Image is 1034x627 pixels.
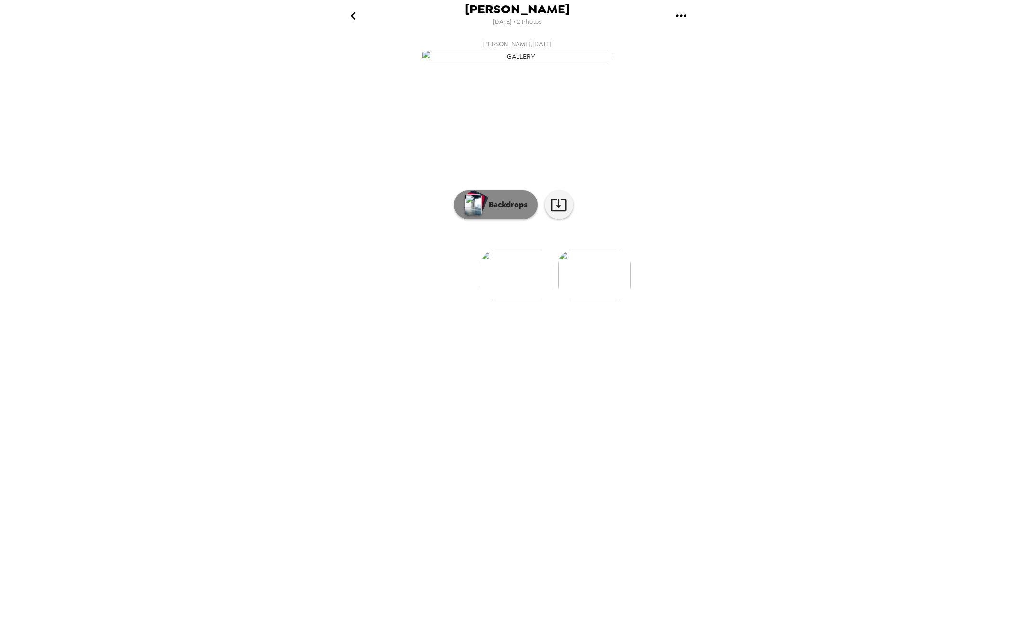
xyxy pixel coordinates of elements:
span: [PERSON_NAME] , [DATE] [482,39,552,50]
img: gallery [422,50,612,63]
p: Backdrops [484,199,528,210]
img: gallery [481,251,553,300]
button: [PERSON_NAME],[DATE] [326,36,708,66]
button: Backdrops [454,190,538,219]
img: gallery [558,251,631,300]
span: [DATE] • 2 Photos [493,16,542,29]
span: [PERSON_NAME] [465,3,570,16]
